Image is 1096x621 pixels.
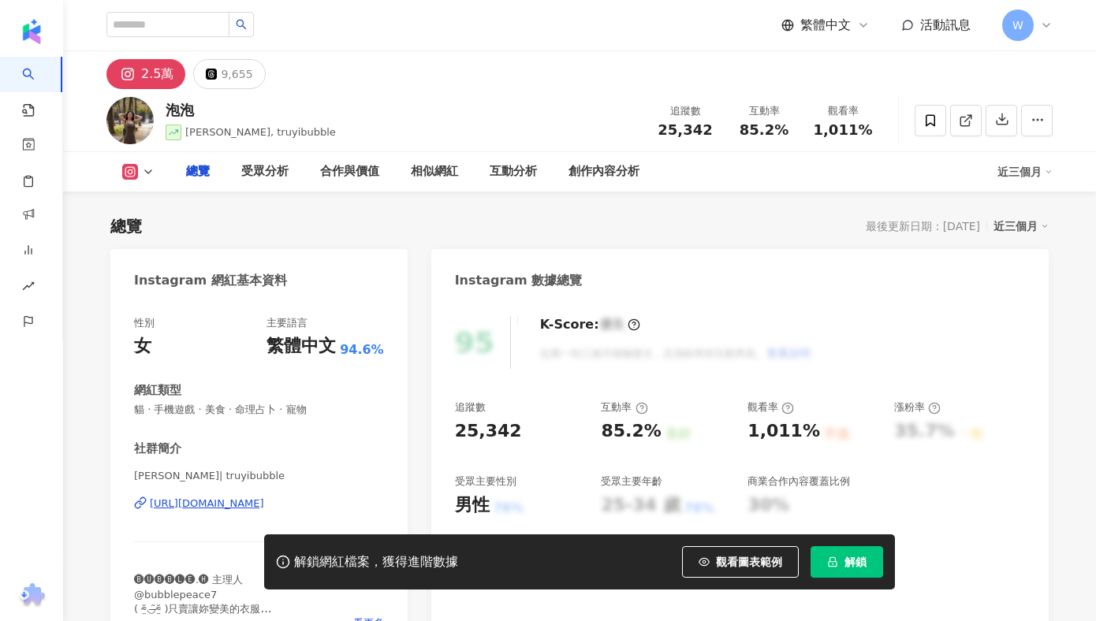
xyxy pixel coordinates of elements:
button: 解鎖 [811,546,883,578]
img: chrome extension [17,583,47,608]
div: Instagram 網紅基本資料 [134,272,287,289]
div: 創作內容分析 [569,162,639,181]
div: 互動率 [601,400,647,415]
div: 商業合作內容覆蓋比例 [747,474,850,489]
div: K-Score : [540,316,640,333]
div: Instagram 數據總覽 [455,272,583,289]
span: 25,342 [658,121,712,138]
span: search [236,19,247,30]
div: [URL][DOMAIN_NAME] [150,496,264,511]
span: 94.6% [340,341,384,359]
div: 解鎖網紅檔案，獲得進階數據 [294,554,458,571]
span: rise [22,270,35,306]
a: [URL][DOMAIN_NAME] [134,496,384,511]
div: 泡泡 [166,100,336,120]
div: 總覽 [110,215,142,237]
div: 互動分析 [490,162,537,181]
span: [PERSON_NAME], truyibubble [185,126,336,138]
span: 1,011% [814,122,873,138]
div: 互動率 [734,103,794,119]
span: lock [827,556,838,567]
button: 觀看圖表範例 [682,546,799,578]
span: W [1012,17,1023,34]
div: 性別 [134,316,155,330]
div: 總覽 [186,162,210,181]
div: 追蹤數 [655,103,715,119]
div: 追蹤數 [455,400,486,415]
span: 解鎖 [844,556,867,568]
div: 女 [134,334,151,359]
span: 活動訊息 [920,17,971,32]
div: 男性 [455,493,490,518]
div: 最後更新日期：[DATE] [866,220,980,232]
div: 受眾主要年齡 [601,474,662,489]
div: 相似網紅 [411,162,458,181]
a: search [22,57,54,118]
div: 2.5萬 [141,63,173,85]
span: 85.2% [740,122,788,138]
div: 受眾主要性別 [455,474,516,489]
div: 9,655 [221,63,252,85]
div: 網紅類型 [134,382,181,399]
div: 合作與價值 [320,162,379,181]
div: 觀看率 [747,400,794,415]
div: 繁體中文 [267,334,336,359]
button: 9,655 [193,59,265,89]
div: 近三個月 [997,159,1053,184]
div: 觀看率 [813,103,873,119]
div: 1,011% [747,419,820,444]
button: 2.5萬 [106,59,185,89]
span: 貓 · 手機遊戲 · 美食 · 命理占卜 · 寵物 [134,403,384,417]
div: 社群簡介 [134,441,181,457]
img: logo icon [19,19,44,44]
span: [PERSON_NAME]| truyibubble [134,469,384,483]
div: 漲粉率 [894,400,941,415]
div: 25,342 [455,419,522,444]
img: KOL Avatar [106,97,154,144]
div: 主要語言 [267,316,308,330]
div: 近三個月 [993,216,1049,236]
div: 受眾分析 [241,162,289,181]
span: 觀看圖表範例 [716,556,782,568]
div: 85.2% [601,419,661,444]
span: 繁體中文 [800,17,851,34]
